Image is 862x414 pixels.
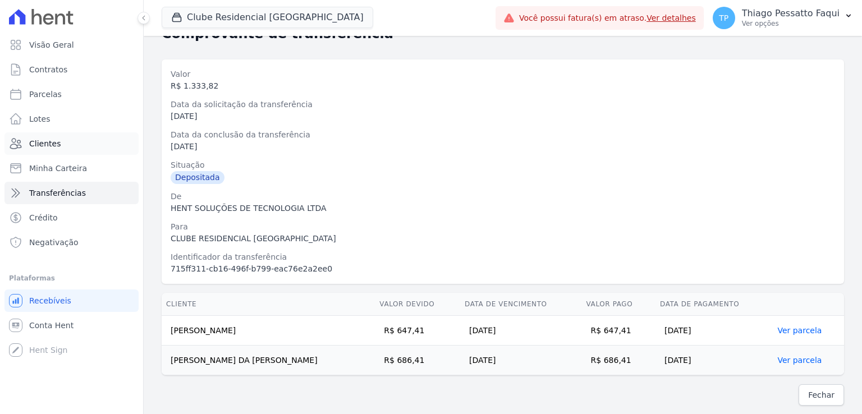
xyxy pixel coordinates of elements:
a: Recebíveis [4,289,139,312]
span: Conta Hent [29,320,74,331]
span: Minha Carteira [29,163,87,174]
button: TP Thiago Pessatto Faqui Ver opções [704,2,862,34]
div: Situação [171,159,835,171]
div: CLUBE RESIDENCIAL [GEOGRAPHIC_DATA] [171,233,835,245]
div: R$ 1.333,82 [171,80,835,92]
a: Fechar [799,384,844,406]
a: Visão Geral [4,34,139,56]
div: HENT SOLUÇÕES DE TECNOLOGIA LTDA [171,203,835,214]
div: Data da solicitação da transferência [171,99,835,111]
a: Transferências [4,182,139,204]
p: Thiago Pessatto Faqui [742,8,840,19]
a: Contratos [4,58,139,81]
td: [PERSON_NAME] [162,316,375,346]
th: Valor pago [582,293,655,316]
th: Data de Pagamento [655,293,773,316]
span: Negativação [29,237,79,248]
div: Para [171,221,835,233]
a: Crédito [4,206,139,229]
td: [PERSON_NAME] DA [PERSON_NAME] [162,346,375,375]
a: Conta Hent [4,314,139,337]
div: [DATE] [171,111,835,122]
div: Data da conclusão da transferência [171,129,835,141]
div: Depositada [171,171,224,184]
a: Lotes [4,108,139,130]
span: TP [719,14,728,22]
a: Minha Carteira [4,157,139,180]
span: Visão Geral [29,39,74,50]
td: R$ 686,41 [375,346,460,375]
span: Você possui fatura(s) em atraso. [519,12,696,24]
p: Ver opções [742,19,840,28]
th: Valor devido [375,293,460,316]
a: Ver detalhes [646,13,696,22]
div: Valor [171,68,835,80]
span: Clientes [29,138,61,149]
a: Clientes [4,132,139,155]
td: [DATE] [460,316,581,346]
a: Ver parcela [777,326,822,335]
div: 715ff311-cb16-496f-b799-eac76e2a2ee0 [171,263,835,275]
span: Transferências [29,187,86,199]
a: Ver parcela [777,356,822,365]
a: Parcelas [4,83,139,105]
span: Fechar [808,389,835,401]
td: R$ 647,41 [582,316,655,346]
td: [DATE] [655,346,773,375]
th: Data de Vencimento [460,293,581,316]
td: R$ 647,41 [375,316,460,346]
span: Contratos [29,64,67,75]
div: Plataformas [9,272,134,285]
button: Clube Residencial [GEOGRAPHIC_DATA] [162,7,373,28]
div: [DATE] [171,141,835,153]
span: Lotes [29,113,51,125]
span: Recebíveis [29,295,71,306]
div: De [171,191,835,203]
td: [DATE] [460,346,581,375]
td: R$ 686,41 [582,346,655,375]
td: [DATE] [655,316,773,346]
div: Identificador da transferência [171,251,835,263]
span: Parcelas [29,89,62,100]
th: Cliente [162,293,375,316]
a: Negativação [4,231,139,254]
span: Crédito [29,212,58,223]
